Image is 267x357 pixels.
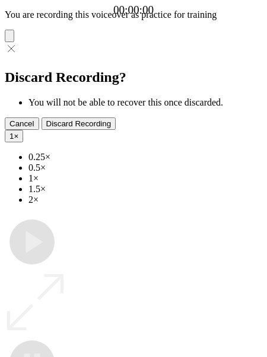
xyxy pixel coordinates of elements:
button: Cancel [5,117,39,130]
li: 0.5× [28,162,262,173]
li: You will not be able to recover this once discarded. [28,97,262,108]
h2: Discard Recording? [5,69,262,85]
li: 1.5× [28,184,262,195]
li: 0.25× [28,152,262,162]
li: 1× [28,173,262,184]
button: Discard Recording [42,117,116,130]
button: 1× [5,130,23,142]
li: 2× [28,195,262,205]
a: 00:00:00 [113,4,154,17]
p: You are recording this voiceover as practice for training [5,9,262,20]
span: 1 [9,132,14,141]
